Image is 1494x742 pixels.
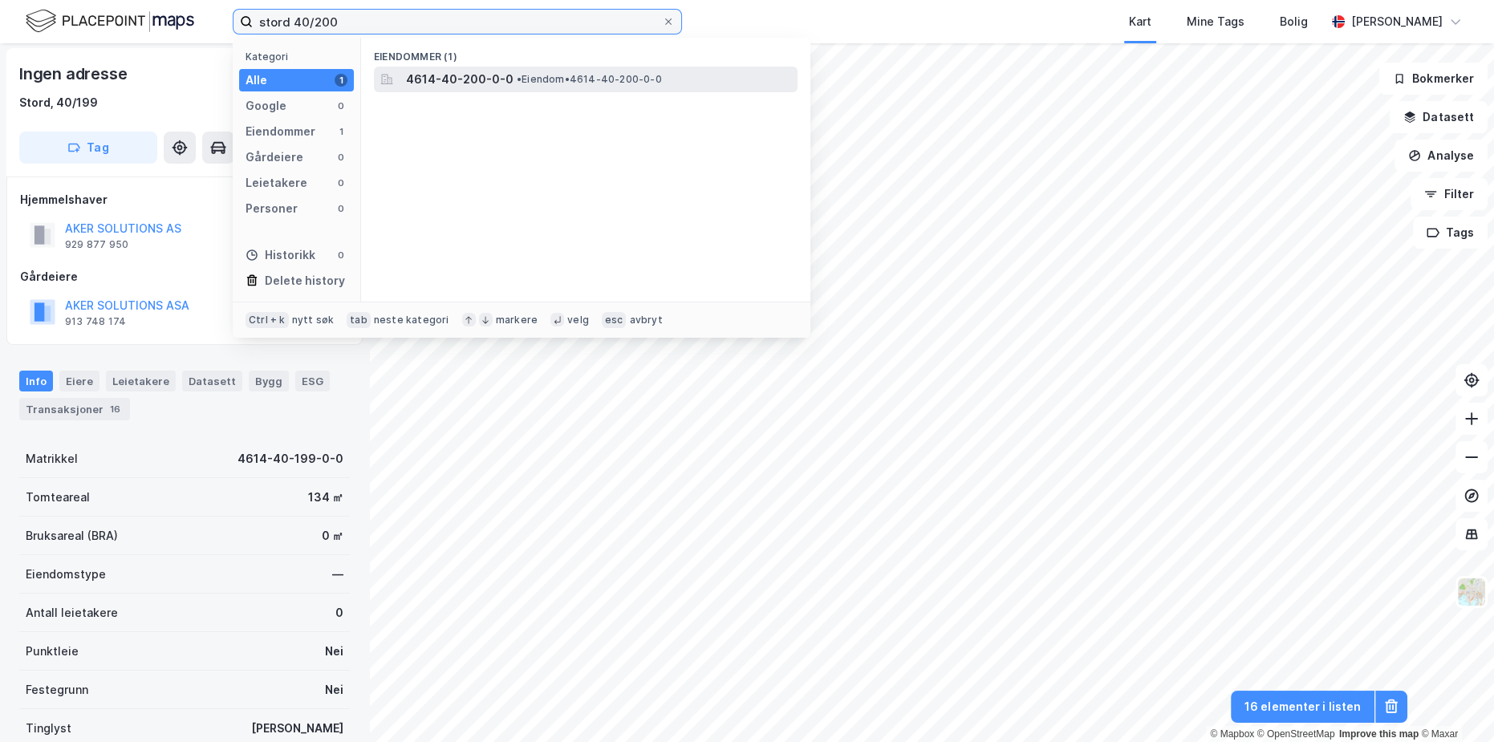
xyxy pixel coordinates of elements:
button: 16 elementer i listen [1231,691,1374,723]
a: Mapbox [1210,728,1254,740]
div: Bruksareal (BRA) [26,526,118,545]
div: tab [347,312,371,328]
div: 0 [335,202,347,215]
button: Bokmerker [1379,63,1488,95]
div: Eiendommer (1) [361,38,810,67]
div: velg [567,314,589,326]
div: 4614-40-199-0-0 [237,449,343,468]
div: Gårdeiere [20,267,349,286]
div: 0 ㎡ [322,526,343,545]
div: avbryt [629,314,662,326]
div: Bygg [249,371,289,391]
div: [PERSON_NAME] [251,719,343,738]
span: • [517,73,522,85]
div: Nei [325,642,343,661]
div: — [332,565,343,584]
div: Kart [1129,12,1151,31]
div: Info [19,371,53,391]
div: Transaksjoner [19,398,130,420]
div: Tinglyst [26,719,71,738]
div: ESG [295,371,330,391]
div: Historikk [246,245,315,265]
button: Tag [19,132,157,164]
button: Tags [1413,217,1488,249]
div: 0 [335,151,347,164]
div: Ctrl + k [246,312,289,328]
div: Eiendommer [246,122,315,141]
div: 16 [107,401,124,417]
div: Matrikkel [26,449,78,468]
div: 1 [335,125,347,138]
div: Alle [246,71,267,90]
div: neste kategori [374,314,449,326]
div: Hjemmelshaver [20,190,349,209]
img: logo.f888ab2527a4732fd821a326f86c7f29.svg [26,7,194,35]
div: Datasett [182,371,242,391]
input: Søk på adresse, matrikkel, gårdeiere, leietakere eller personer [253,10,662,34]
span: Eiendom • 4614-40-200-0-0 [517,73,662,86]
div: 0 [335,603,343,622]
button: Filter [1411,178,1488,210]
div: 0 [335,176,347,189]
div: Ingen adresse [19,61,130,87]
div: Leietakere [106,371,176,391]
div: Google [246,96,286,116]
div: 0 [335,99,347,112]
div: 134 ㎡ [308,488,343,507]
div: [PERSON_NAME] [1351,12,1443,31]
div: 1 [335,74,347,87]
div: Tomteareal [26,488,90,507]
img: Z [1456,577,1487,607]
div: Eiendomstype [26,565,106,584]
div: Eiere [59,371,99,391]
div: Kategori [246,51,354,63]
div: 913 748 174 [65,315,126,328]
div: Festegrunn [26,680,88,699]
div: Stord, 40/199 [19,93,98,112]
div: Gårdeiere [246,148,303,167]
div: 929 877 950 [65,238,128,251]
button: Datasett [1390,101,1488,133]
a: Improve this map [1339,728,1419,740]
div: nytt søk [292,314,335,326]
div: 0 [335,249,347,262]
div: markere [496,314,538,326]
div: Antall leietakere [26,603,118,622]
iframe: Chat Widget [1414,665,1494,742]
div: Delete history [265,271,345,290]
div: Personer [246,199,298,218]
button: Analyse [1395,140,1488,172]
span: 4614-40-200-0-0 [406,70,514,89]
div: Punktleie [26,642,79,661]
div: Leietakere [246,173,307,193]
a: OpenStreetMap [1257,728,1335,740]
div: esc [602,312,627,328]
div: Mine Tags [1187,12,1244,31]
div: Bolig [1280,12,1308,31]
div: Nei [325,680,343,699]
